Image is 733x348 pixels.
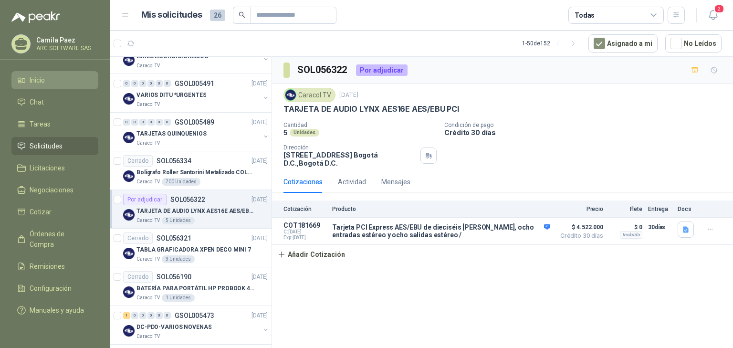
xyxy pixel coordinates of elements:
[136,323,211,332] p: DC-PDO-VARIOS NOVENAS
[123,312,130,319] div: 1
[283,122,437,128] p: Cantidad
[131,119,138,126] div: 0
[123,80,130,87] div: 0
[136,294,160,302] p: Caracol TV
[297,63,348,77] h3: SOL056322
[139,119,147,126] div: 0
[157,235,191,242] p: SOL056321
[36,37,96,43] p: Camila Paez
[522,36,581,51] div: 1 - 50 de 152
[444,128,729,137] p: Crédito 30 días
[157,158,191,164] p: SOL056334
[11,181,98,199] a: Negociaciones
[575,10,595,21] div: Todas
[11,159,98,177] a: Licitaciones
[123,286,135,298] img: Company Logo
[162,217,195,224] div: 5 Unidades
[139,80,147,87] div: 0
[164,119,171,126] div: 0
[381,177,410,187] div: Mensajes
[123,310,270,340] a: 1 0 0 0 0 0 GSOL005473[DATE] Company LogoDC-PDO-VARIOS NOVENASCaracol TV
[251,311,268,320] p: [DATE]
[136,333,160,340] p: Caracol TV
[555,206,603,212] p: Precio
[123,194,167,205] div: Por adjudicar
[136,245,251,254] p: TABLA GRAFICADORA XPEN DECO MINI 7
[648,206,672,212] p: Entrega
[30,141,63,151] span: Solicitudes
[283,151,417,167] p: [STREET_ADDRESS] Bogotá D.C. , Bogotá D.C.
[678,206,697,212] p: Docs
[588,34,658,53] button: Asignado a mi
[157,274,191,280] p: SOL056190
[283,177,323,187] div: Cotizaciones
[11,115,98,133] a: Tareas
[123,132,135,143] img: Company Logo
[30,119,51,129] span: Tareas
[11,301,98,319] a: Manuales y ayuda
[665,34,722,53] button: No Leídos
[170,196,205,203] p: SOL056322
[356,64,408,76] div: Por adjudicar
[139,312,147,319] div: 0
[136,62,160,70] p: Caracol TV
[11,93,98,111] a: Chat
[555,221,603,233] span: $ 4.522.000
[147,119,155,126] div: 0
[11,225,98,253] a: Órdenes de Compra
[123,170,135,182] img: Company Logo
[714,4,724,13] span: 2
[136,255,160,263] p: Caracol TV
[123,209,135,221] img: Company Logo
[162,255,195,263] div: 3 Unidades
[251,273,268,282] p: [DATE]
[251,118,268,127] p: [DATE]
[110,151,272,190] a: CerradoSOL056334[DATE] Company LogoBolígrafo Roller Santorini Metalizado COLOR MORADO 1logoCaraco...
[283,104,459,114] p: TARJETA DE AUDIO LYNX AES16E AES/EBU PCI
[110,267,272,306] a: CerradoSOL056190[DATE] Company LogoBATERÍA PARA PORTÁTIL HP PROBOOK 430 G8Caracol TV1 Unidades
[131,80,138,87] div: 0
[164,312,171,319] div: 0
[147,312,155,319] div: 0
[123,119,130,126] div: 0
[156,119,163,126] div: 0
[332,223,550,239] p: Tarjeta PCI Express AES/EBU de dieciséis [PERSON_NAME], ocho entradas estéreo y ocho salidas esté...
[123,248,135,259] img: Company Logo
[555,233,603,239] span: Crédito 30 días
[338,177,366,187] div: Actividad
[123,155,153,167] div: Cerrado
[239,11,245,18] span: search
[30,97,44,107] span: Chat
[136,178,160,186] p: Caracol TV
[123,93,135,105] img: Company Logo
[136,284,255,293] p: BATERÍA PARA PORTÁTIL HP PROBOOK 430 G8
[147,80,155,87] div: 0
[283,88,335,102] div: Caracol TV
[283,206,326,212] p: Cotización
[283,221,326,229] p: COT181669
[141,8,202,22] h1: Mis solicitudes
[136,91,206,100] p: VARIOS DITU *URGENTES
[11,71,98,89] a: Inicio
[123,116,270,147] a: 0 0 0 0 0 0 GSOL005489[DATE] Company LogoTARJETAS QUINQUENIOSCaracol TV
[290,129,319,137] div: Unidades
[704,7,722,24] button: 2
[11,279,98,297] a: Configuración
[620,231,642,239] div: Incluido
[175,312,214,319] p: GSOL005473
[136,139,160,147] p: Caracol TV
[11,11,60,23] img: Logo peakr
[11,203,98,221] a: Cotizar
[11,257,98,275] a: Remisiones
[609,221,642,233] p: $ 0
[175,119,214,126] p: GSOL005489
[136,101,160,108] p: Caracol TV
[30,305,84,316] span: Manuales y ayuda
[251,234,268,243] p: [DATE]
[251,157,268,166] p: [DATE]
[110,229,272,267] a: CerradoSOL056321[DATE] Company LogoTABLA GRAFICADORA XPEN DECO MINI 7Caracol TV3 Unidades
[162,294,195,302] div: 1 Unidades
[30,75,45,85] span: Inicio
[285,90,296,100] img: Company Logo
[30,207,52,217] span: Cotizar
